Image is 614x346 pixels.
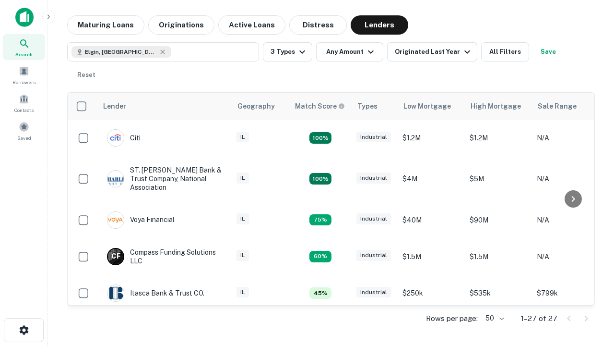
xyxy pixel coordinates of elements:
td: $1.5M [398,238,465,275]
div: IL [236,250,249,261]
iframe: Chat Widget [566,269,614,315]
div: Matching Properties: 3, hasApolloMatch: undefined [309,287,331,299]
div: Voya Financial [107,211,175,229]
th: Types [352,93,398,120]
div: Types [357,100,378,112]
div: IL [236,213,249,224]
span: Saved [17,134,31,142]
div: Capitalize uses an advanced AI algorithm to match your search with the best lender. The match sco... [295,101,345,111]
button: Reset [71,65,102,85]
div: Originated Last Year [395,46,473,58]
div: Industrial [356,287,391,298]
div: 50 [482,311,506,325]
td: $5M [465,156,532,202]
div: Low Mortgage [403,100,451,112]
div: ST. [PERSON_NAME] Bank & Trust Company, National Association [107,166,222,192]
button: Elgin, [GEOGRAPHIC_DATA], [GEOGRAPHIC_DATA] [67,42,259,62]
div: Itasca Bank & Trust CO. [107,284,204,302]
div: Matching Properties: 12, hasApolloMatch: undefined [309,173,331,185]
p: C F [111,251,120,261]
div: Sale Range [538,100,577,112]
div: Lender [103,100,126,112]
a: Saved [3,118,45,144]
th: Capitalize uses an advanced AI algorithm to match your search with the best lender. The match sco... [289,93,352,120]
div: Compass Funding Solutions LLC [107,248,222,265]
div: Matching Properties: 5, hasApolloMatch: undefined [309,214,331,226]
button: Active Loans [218,15,285,35]
button: Save your search to get updates of matches that match your search criteria. [533,42,564,62]
img: picture [107,130,124,146]
div: IL [236,132,249,143]
img: capitalize-icon.png [15,8,34,27]
div: IL [236,287,249,298]
th: High Mortgage [465,93,532,120]
button: 3 Types [263,42,312,62]
a: Borrowers [3,62,45,88]
td: $1.2M [465,120,532,156]
span: Elgin, [GEOGRAPHIC_DATA], [GEOGRAPHIC_DATA] [85,48,157,56]
span: Search [15,50,33,58]
div: Citi [107,129,141,147]
button: Any Amount [316,42,383,62]
a: Search [3,34,45,60]
img: picture [107,285,124,301]
button: All Filters [481,42,529,62]
td: $40M [398,202,465,238]
div: Matching Properties: 9, hasApolloMatch: undefined [309,132,331,144]
button: Lenders [351,15,408,35]
div: Geography [237,100,275,112]
td: $90M [465,202,532,238]
div: Matching Properties: 4, hasApolloMatch: undefined [309,251,331,262]
div: Industrial [356,173,391,184]
button: Originated Last Year [387,42,477,62]
h6: Match Score [295,101,343,111]
img: picture [107,212,124,228]
td: $1.5M [465,238,532,275]
p: 1–27 of 27 [521,313,557,324]
td: $535k [465,275,532,311]
td: $250k [398,275,465,311]
button: Originations [148,15,214,35]
td: $4M [398,156,465,202]
a: Contacts [3,90,45,116]
th: Geography [232,93,289,120]
p: Rows per page: [426,313,478,324]
div: Industrial [356,213,391,224]
span: Contacts [14,106,34,114]
div: High Mortgage [471,100,521,112]
img: picture [107,171,124,187]
td: $1.2M [398,120,465,156]
button: Maturing Loans [67,15,144,35]
div: IL [236,173,249,184]
div: Industrial [356,132,391,143]
span: Borrowers [12,78,35,86]
button: Distress [289,15,347,35]
th: Low Mortgage [398,93,465,120]
th: Lender [97,93,232,120]
div: Industrial [356,250,391,261]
